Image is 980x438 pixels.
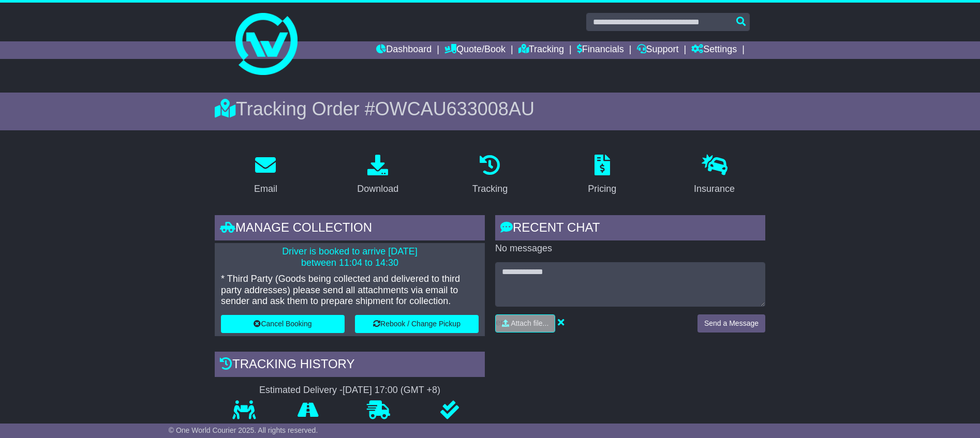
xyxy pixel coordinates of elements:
a: Settings [691,41,737,59]
p: Driver is booked to arrive [DATE] between 11:04 to 14:30 [221,246,479,268]
a: Quote/Book [444,41,506,59]
div: [DATE] 17:00 (GMT +8) [343,385,440,396]
button: Send a Message [697,314,765,333]
div: Download [357,182,398,196]
div: Tracking [472,182,508,196]
a: Support [637,41,679,59]
div: RECENT CHAT [495,215,765,243]
a: Financials [577,41,624,59]
div: Insurance [694,182,735,196]
a: Insurance [687,151,741,200]
div: Tracking Order # [215,98,765,120]
a: Dashboard [376,41,432,59]
p: * Third Party (Goods being collected and delivered to third party addresses) please send all atta... [221,274,479,307]
div: Pricing [588,182,616,196]
a: Tracking [466,151,514,200]
a: Download [350,151,405,200]
p: No messages [495,243,765,254]
span: © One World Courier 2025. All rights reserved. [169,426,318,434]
button: Cancel Booking [221,315,345,333]
a: Tracking [518,41,564,59]
span: OWCAU633008AU [375,98,534,119]
div: Tracking history [215,352,485,380]
a: Pricing [581,151,623,200]
div: Estimated Delivery - [215,385,485,396]
div: Manage collection [215,215,485,243]
button: Rebook / Change Pickup [355,315,479,333]
div: Email [254,182,277,196]
a: Email [247,151,284,200]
